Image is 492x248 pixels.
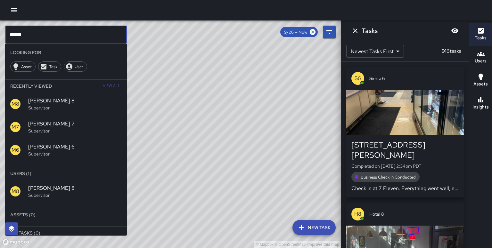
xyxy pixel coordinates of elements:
p: 916 tasks [439,47,464,55]
li: Looking For [5,46,127,59]
span: Hotel 8 [369,211,459,217]
p: M6 [12,146,19,154]
p: M7 [12,123,19,131]
p: M8 [12,100,19,108]
div: M6[PERSON_NAME] 6Supervisor [5,139,127,162]
span: Asset [18,64,35,69]
div: Asset [10,61,36,72]
h6: Users [475,58,487,65]
p: Supervisor [28,105,122,111]
li: Recently Viewed [5,80,127,92]
span: 9/26 — Now [280,29,311,35]
span: [PERSON_NAME] 8 [28,97,122,105]
div: M8[PERSON_NAME] 8Supervisor [5,180,127,203]
div: M7[PERSON_NAME] 7Supervisor [5,116,127,139]
h6: Tasks [362,26,378,36]
button: View All [101,80,122,92]
div: 9/26 — Now [280,27,318,37]
button: S6Sierra 6[STREET_ADDRESS][PERSON_NAME]Completed on [DATE] 2:34pm PDTBusiness Check In ConductedC... [346,67,464,197]
button: Filters [323,26,336,38]
button: Dismiss [349,24,362,37]
button: Insights [469,92,492,115]
span: [PERSON_NAME] 8 [28,184,122,192]
span: [PERSON_NAME] 6 [28,143,122,151]
div: [STREET_ADDRESS][PERSON_NAME] [351,140,459,160]
div: M8[PERSON_NAME] 8Supervisor [5,92,127,116]
div: User [64,61,87,72]
li: Users (1) [5,167,127,180]
button: Tasks [469,23,492,46]
p: S6 [355,75,361,82]
span: User [71,64,87,69]
h6: Insights [472,104,489,111]
button: Assets [469,69,492,92]
span: Task [45,64,61,69]
p: Completed on [DATE] 2:34pm PDT [351,163,459,169]
p: Supervisor [28,192,122,198]
li: Jia Tasks (0) [5,227,127,239]
span: View All [103,81,120,91]
li: Assets (0) [5,208,127,221]
p: Check in at 7 Eleven. Everything went well, nothing to report. Code 4 [351,185,459,192]
span: [PERSON_NAME] 7 [28,120,122,128]
div: Newest Tasks First [346,45,404,58]
h6: Tasks [475,35,487,42]
p: M8 [12,188,19,195]
button: Users [469,46,492,69]
p: Supervisor [28,128,122,134]
div: Task [38,61,61,72]
span: Sierra 6 [369,75,459,82]
button: Blur [448,24,461,37]
span: Business Check In Conducted [357,174,420,180]
p: H8 [354,210,361,218]
button: New Task [292,220,336,235]
h6: Assets [473,81,488,88]
p: Supervisor [28,151,122,157]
